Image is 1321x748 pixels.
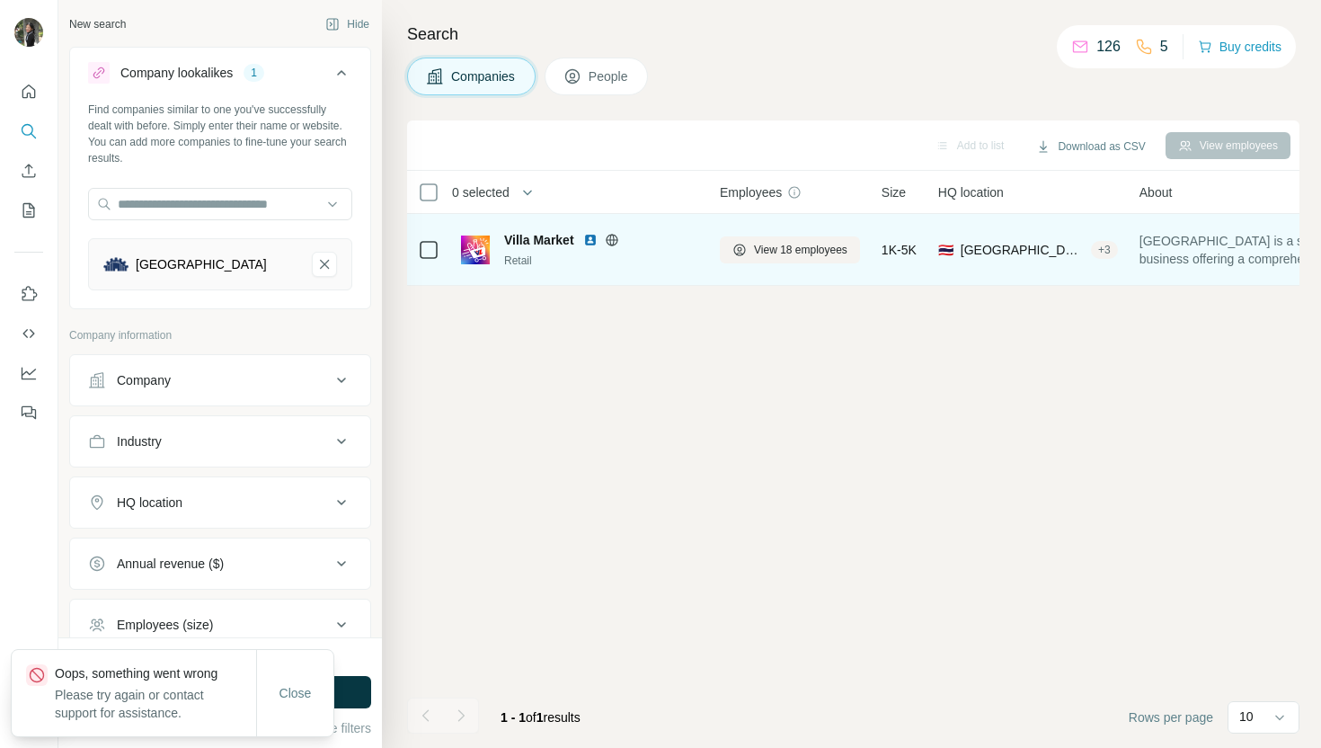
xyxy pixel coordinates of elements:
[70,359,370,402] button: Company
[882,183,906,201] span: Size
[1024,133,1157,160] button: Download as CSV
[501,710,526,725] span: 1 - 1
[1239,708,1254,726] p: 10
[1129,708,1213,726] span: Rows per page
[136,255,267,273] div: [GEOGRAPHIC_DATA]
[244,65,264,81] div: 1
[117,432,162,450] div: Industry
[117,371,171,389] div: Company
[536,710,544,725] span: 1
[70,542,370,585] button: Annual revenue ($)
[267,677,324,709] button: Close
[754,242,847,258] span: View 18 employees
[55,664,256,682] p: Oops, something went wrong
[1091,242,1118,258] div: + 3
[407,22,1299,47] h4: Search
[720,236,860,263] button: View 18 employees
[70,603,370,646] button: Employees (size)
[14,194,43,227] button: My lists
[117,555,224,573] div: Annual revenue ($)
[14,317,43,350] button: Use Surfe API
[117,494,182,512] div: HQ location
[69,327,371,343] p: Company information
[117,616,213,634] div: Employees (size)
[279,684,312,702] span: Close
[103,252,129,277] img: Rojana Industrial Park-logo
[70,481,370,524] button: HQ location
[501,710,581,725] span: results
[55,686,256,722] p: Please try again or contact support for assistance.
[1160,36,1168,58] p: 5
[70,51,370,102] button: Company lookalikes1
[14,278,43,310] button: Use Surfe on LinkedIn
[69,16,126,32] div: New search
[14,18,43,47] img: Avatar
[120,64,233,82] div: Company lookalikes
[961,241,1084,259] span: [GEOGRAPHIC_DATA], [GEOGRAPHIC_DATA]
[938,183,1004,201] span: HQ location
[88,102,352,166] div: Find companies similar to one you've successfully dealt with before. Simply enter their name or w...
[1198,34,1281,59] button: Buy credits
[526,710,536,725] span: of
[313,11,382,38] button: Hide
[938,241,953,259] span: 🇹🇭
[14,396,43,429] button: Feedback
[882,241,917,259] span: 1K-5K
[451,67,517,85] span: Companies
[14,115,43,147] button: Search
[1096,36,1121,58] p: 126
[452,183,510,201] span: 0 selected
[14,155,43,187] button: Enrich CSV
[70,420,370,463] button: Industry
[720,183,782,201] span: Employees
[461,236,490,264] img: Logo of Villa Market
[14,76,43,108] button: Quick start
[504,231,574,249] span: Villa Market
[1139,183,1173,201] span: About
[589,67,630,85] span: People
[504,253,698,269] div: Retail
[583,233,598,247] img: LinkedIn logo
[312,252,337,277] button: Rojana Industrial Park-remove-button
[14,357,43,389] button: Dashboard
